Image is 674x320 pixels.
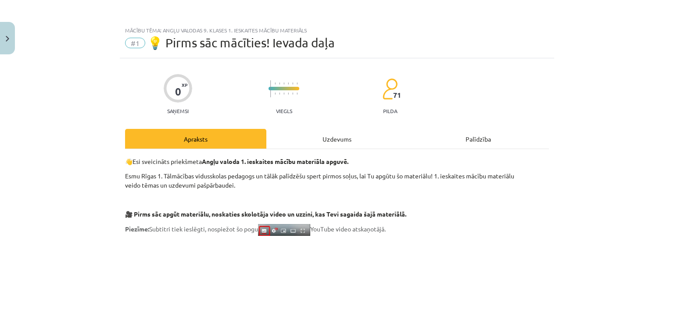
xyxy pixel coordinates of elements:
[297,82,298,85] img: icon-short-line-57e1e144782c952c97e751825c79c345078a6d821885a25fce030b3d8c18986b.svg
[270,80,271,97] img: icon-long-line-d9ea69661e0d244f92f715978eff75569469978d946b2353a9bb055b3ed8787d.svg
[125,27,549,33] div: Mācību tēma: Angļu valodas 9. klases 1. ieskaites mācību materiāls
[125,157,133,165] strong: 👋
[382,78,398,100] img: students-c634bb4e5e11cddfef0936a35e636f08e4e9abd3cc4e673bd6f9a4125e45ecb1.svg
[393,91,401,99] span: 71
[279,92,280,95] img: icon-short-line-57e1e144782c952c97e751825c79c345078a6d821885a25fce030b3d8c18986b.svg
[125,210,406,218] strong: 🎥 Pirms sāc apgūt materiālu, noskaties skolotāja video un uzzini, kas Tevi sagaida šajā materiālā.
[125,225,149,233] strong: Piezīme:
[279,82,280,85] img: icon-short-line-57e1e144782c952c97e751825c79c345078a6d821885a25fce030b3d8c18986b.svg
[125,225,386,233] span: Subtitri tiek ieslēgti, nospiežot šo pogu YouTube video atskaņotājā.
[297,92,298,95] img: icon-short-line-57e1e144782c952c97e751825c79c345078a6d821885a25fce030b3d8c18986b.svg
[125,129,266,149] div: Apraksts
[164,108,192,114] p: Saņemsi
[292,82,293,85] img: icon-short-line-57e1e144782c952c97e751825c79c345078a6d821885a25fce030b3d8c18986b.svg
[288,92,289,95] img: icon-short-line-57e1e144782c952c97e751825c79c345078a6d821885a25fce030b3d8c18986b.svg
[292,92,293,95] img: icon-short-line-57e1e144782c952c97e751825c79c345078a6d821885a25fce030b3d8c18986b.svg
[408,129,549,149] div: Palīdzība
[182,82,187,87] span: XP
[383,108,397,114] p: pilda
[125,157,549,166] p: Esi sveicināts priekšmeta
[283,92,284,95] img: icon-short-line-57e1e144782c952c97e751825c79c345078a6d821885a25fce030b3d8c18986b.svg
[125,38,145,48] span: #1
[266,129,408,149] div: Uzdevums
[288,82,289,85] img: icon-short-line-57e1e144782c952c97e751825c79c345078a6d821885a25fce030b3d8c18986b.svg
[283,82,284,85] img: icon-short-line-57e1e144782c952c97e751825c79c345078a6d821885a25fce030b3d8c18986b.svg
[175,85,181,98] div: 0
[276,108,292,114] p: Viegls
[202,157,348,165] strong: Angļu valoda 1. ieskaites mācību materiāla apguvē.
[147,36,335,50] span: 💡 Pirms sāc mācīties! Ievada daļa
[6,36,9,42] img: icon-close-lesson-0947bae3869378f0d4975bcd49f059093ad1ed9edebbc8119c70593378902aed.svg
[125,171,549,190] p: Esmu Rīgas 1. Tālmācības vidusskolas pedagogs un tālāk palīdzēšu spert pirmos soļus, lai Tu apgūt...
